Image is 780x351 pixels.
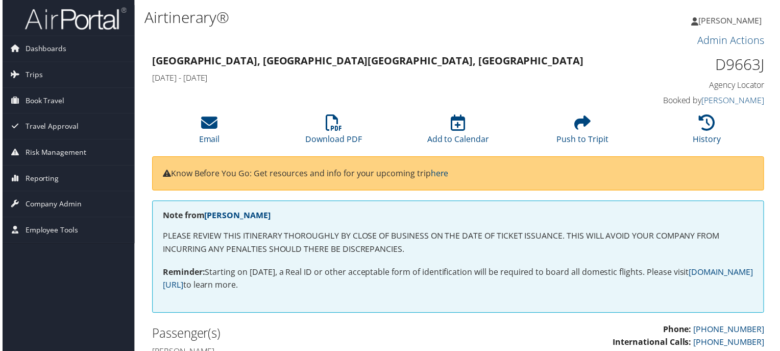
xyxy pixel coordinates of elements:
[427,121,490,146] a: Add to Calendar
[151,54,584,68] strong: [GEOGRAPHIC_DATA], [GEOGRAPHIC_DATA] [GEOGRAPHIC_DATA], [GEOGRAPHIC_DATA]
[699,34,766,48] a: Admin Actions
[161,268,755,292] a: [DOMAIN_NAME][URL]
[23,36,64,62] span: Dashboards
[665,325,693,337] strong: Phone:
[151,73,608,84] h4: [DATE] - [DATE]
[161,267,755,293] p: Starting on [DATE], a Real ID or other acceptable form of identification will be required to boar...
[23,88,62,114] span: Book Travel
[161,168,755,181] p: Know Before You Go: Get resources and info for your upcoming trip
[23,193,80,218] span: Company Admin
[161,231,755,257] p: PLEASE REVIEW THIS ITINERARY THOROUGHLY BY CLOSE OF BUSINESS ON THE DATE OF TICKET ISSUANCE. THIS...
[624,95,766,106] h4: Booked by
[143,7,564,28] h1: Airtinerary®
[22,7,125,31] img: airportal-logo.png
[305,121,361,146] a: Download PDF
[624,54,766,76] h1: D9663J
[23,62,40,88] span: Trips
[700,15,764,26] span: [PERSON_NAME]
[23,219,76,244] span: Employee Tools
[161,268,204,279] strong: Reminder:
[23,141,84,166] span: Risk Management
[23,114,77,140] span: Travel Approval
[695,325,766,337] a: [PHONE_NUMBER]
[557,121,610,146] a: Push to Tripit
[161,211,270,222] strong: Note from
[23,167,57,192] span: Reporting
[703,95,766,106] a: [PERSON_NAME]
[203,211,270,222] a: [PERSON_NAME]
[693,5,774,36] a: [PERSON_NAME]
[695,121,723,146] a: History
[151,326,451,344] h2: Passenger(s)
[614,338,693,349] strong: International Calls:
[431,169,449,180] a: here
[198,121,218,146] a: Email
[695,338,766,349] a: [PHONE_NUMBER]
[624,80,766,91] h4: Agency Locator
